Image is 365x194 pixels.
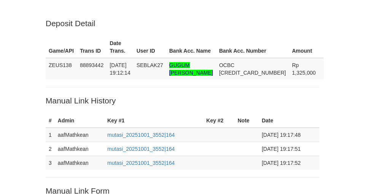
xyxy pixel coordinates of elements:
th: Key #2 [203,114,235,128]
th: Trans ID [77,36,106,58]
th: Date [259,114,319,128]
td: 1 [46,128,55,142]
th: User ID [133,36,166,58]
span: [DATE] 19:12:14 [109,62,130,76]
span: Nama rekening >18 huruf, harap diedit [169,62,213,76]
td: aafMathkean [55,156,105,170]
span: Rp 1,325,000 [292,62,316,76]
td: 88893442 [77,58,106,80]
td: [DATE] 19:17:52 [259,156,319,170]
span: Copy 693817527163 to clipboard [219,70,286,76]
th: Admin [55,114,105,128]
td: 2 [46,142,55,156]
a: mutasi_20251001_3552|164 [107,146,175,152]
a: mutasi_20251001_3552|164 [107,160,175,166]
td: 3 [46,156,55,170]
td: [DATE] 19:17:48 [259,128,319,142]
td: aafMathkean [55,142,105,156]
span: OCBC [219,62,234,68]
th: Key #1 [104,114,203,128]
p: Deposit Detail [46,18,319,29]
span: SEBLAK27 [136,62,163,68]
a: mutasi_20251001_3552|164 [107,132,175,138]
th: Date Trans. [106,36,133,58]
th: # [46,114,55,128]
th: Amount [289,36,324,58]
p: Manual Link History [46,95,319,106]
th: Note [235,114,259,128]
th: Game/API [46,36,77,58]
td: ZEUS138 [46,58,77,80]
td: aafMathkean [55,128,105,142]
th: Bank Acc. Name [166,36,216,58]
td: [DATE] 19:17:51 [259,142,319,156]
th: Bank Acc. Number [216,36,289,58]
